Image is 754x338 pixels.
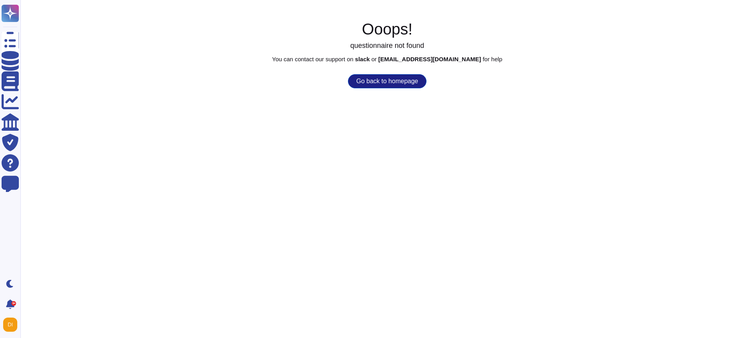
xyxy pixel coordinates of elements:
[20,20,754,38] h1: Ooops!
[348,74,426,88] button: Go back to homepage
[11,301,16,306] div: 9+
[378,56,481,62] b: [EMAIL_ADDRESS][DOMAIN_NAME]
[355,56,370,62] b: slack
[20,56,754,62] p: You can contact our support on or for help
[3,318,17,332] img: user
[20,42,754,50] h3: questionnaire not found
[2,316,23,333] button: user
